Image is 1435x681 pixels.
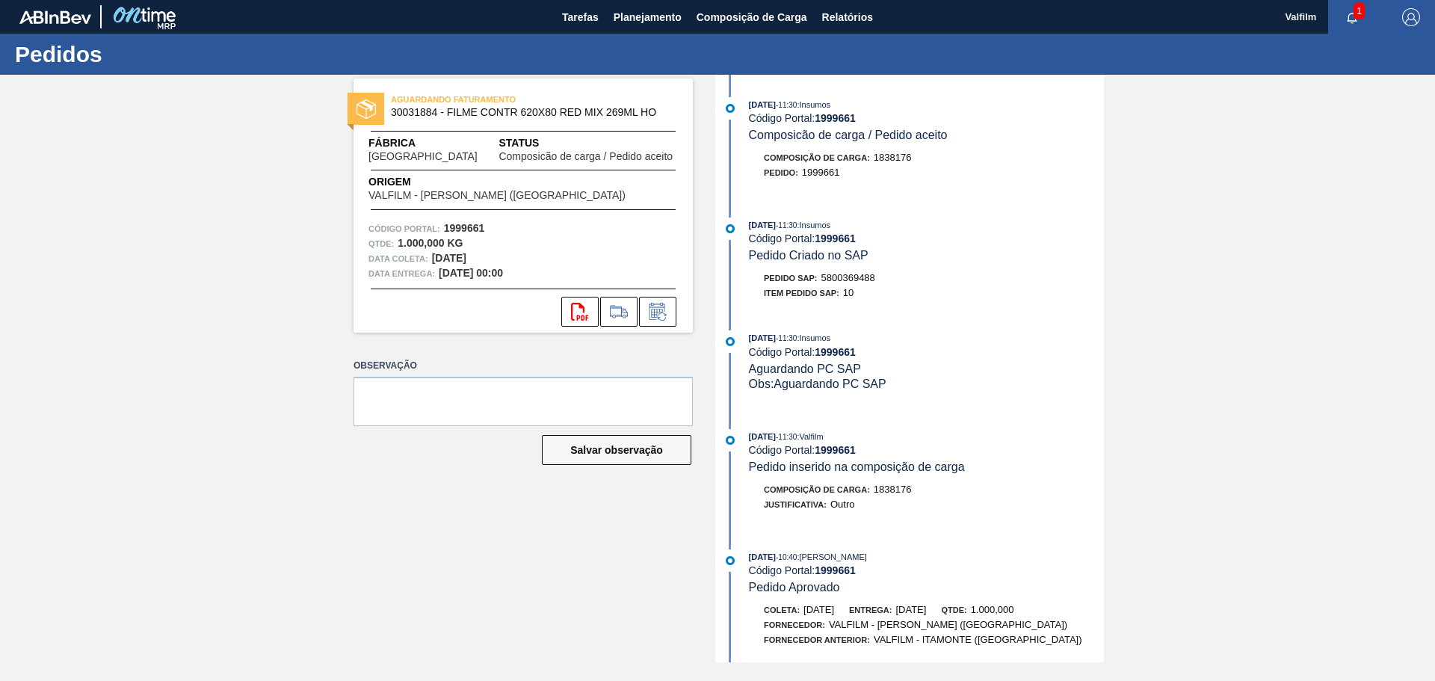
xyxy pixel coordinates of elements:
[941,605,966,614] span: Qtde:
[874,152,912,163] span: 1838176
[726,104,735,113] img: atual
[562,8,599,26] span: Tarefas
[802,167,840,178] span: 1999661
[797,552,867,561] span: : [PERSON_NAME]
[749,100,776,109] span: [DATE]
[829,619,1067,630] span: VALFILM - [PERSON_NAME] ([GEOGRAPHIC_DATA])
[15,46,280,63] h1: Pedidos
[368,251,428,266] span: Data coleta:
[499,151,673,162] span: Composicão de carga / Pedido aceito
[749,333,776,342] span: [DATE]
[726,436,735,445] img: atual
[815,232,856,244] strong: 1999661
[749,129,948,141] span: Composicão de carga / Pedido aceito
[803,604,834,615] span: [DATE]
[1402,8,1420,26] img: Logout
[368,236,394,251] span: Qtde :
[749,363,861,375] span: Aguardando PC SAP
[1354,3,1365,19] span: 1
[776,334,797,342] span: - 11:30
[797,100,830,109] span: : Insumos
[776,433,797,441] span: - 11:30
[749,581,840,594] span: Pedido Aprovado
[749,221,776,229] span: [DATE]
[874,484,912,495] span: 1838176
[726,337,735,346] img: atual
[764,274,818,283] span: Pedido SAP:
[815,112,856,124] strong: 1999661
[749,346,1104,358] div: Código Portal:
[815,444,856,456] strong: 1999661
[391,107,662,118] span: 30031884 - FILME CONTR 620X80 RED MIX 269ML HO
[354,355,693,377] label: Observação
[764,620,825,629] span: Fornecedor:
[749,249,868,262] span: Pedido Criado no SAP
[1328,7,1376,28] button: Notificações
[764,168,798,177] span: Pedido :
[561,297,599,327] div: Abrir arquivo PDF
[726,556,735,565] img: atual
[776,553,797,561] span: - 10:40
[749,232,1104,244] div: Código Portal:
[368,151,478,162] span: [GEOGRAPHIC_DATA]
[971,604,1014,615] span: 1.000,000
[398,237,463,249] strong: 1.000,000 KG
[749,432,776,441] span: [DATE]
[444,222,485,234] strong: 1999661
[797,432,823,441] span: : Valfilm
[797,221,830,229] span: : Insumos
[749,564,1104,576] div: Código Portal:
[749,552,776,561] span: [DATE]
[830,499,855,510] span: Outro
[874,634,1082,645] span: VALFILM - ITAMONTE ([GEOGRAPHIC_DATA])
[600,297,638,327] div: Ir para Composição de Carga
[843,287,854,298] span: 10
[749,378,886,390] span: Obs: Aguardando PC SAP
[614,8,682,26] span: Planejamento
[368,190,626,201] span: VALFILM - [PERSON_NAME] ([GEOGRAPHIC_DATA])
[764,500,827,509] span: Justificativa:
[19,10,91,24] img: TNhmsLtSVTkK8tSr43FrP2fwEKptu5GPRR3wAAAABJRU5ErkJggg==
[764,153,870,162] span: Composição de Carga :
[849,605,892,614] span: Entrega:
[749,460,965,473] span: Pedido inserido na composição de carga
[776,221,797,229] span: - 11:30
[895,604,926,615] span: [DATE]
[749,444,1104,456] div: Código Portal:
[815,346,856,358] strong: 1999661
[639,297,676,327] div: Informar alteração no pedido
[391,92,600,107] span: AGUARDANDO FATURAMENTO
[439,267,503,279] strong: [DATE] 00:00
[368,221,440,236] span: Código Portal:
[815,564,856,576] strong: 1999661
[776,101,797,109] span: - 11:30
[726,224,735,233] img: atual
[357,99,376,119] img: status
[749,112,1104,124] div: Código Portal:
[764,485,870,494] span: Composição de Carga :
[368,266,435,281] span: Data entrega:
[368,135,499,151] span: Fábrica
[499,135,678,151] span: Status
[764,289,839,298] span: Item pedido SAP:
[432,252,466,264] strong: [DATE]
[821,272,875,283] span: 5800369488
[797,333,830,342] span: : Insumos
[764,635,870,644] span: Fornecedor Anterior:
[764,605,800,614] span: Coleta:
[697,8,807,26] span: Composição de Carga
[368,174,668,190] span: Origem
[822,8,873,26] span: Relatórios
[542,435,691,465] button: Salvar observação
